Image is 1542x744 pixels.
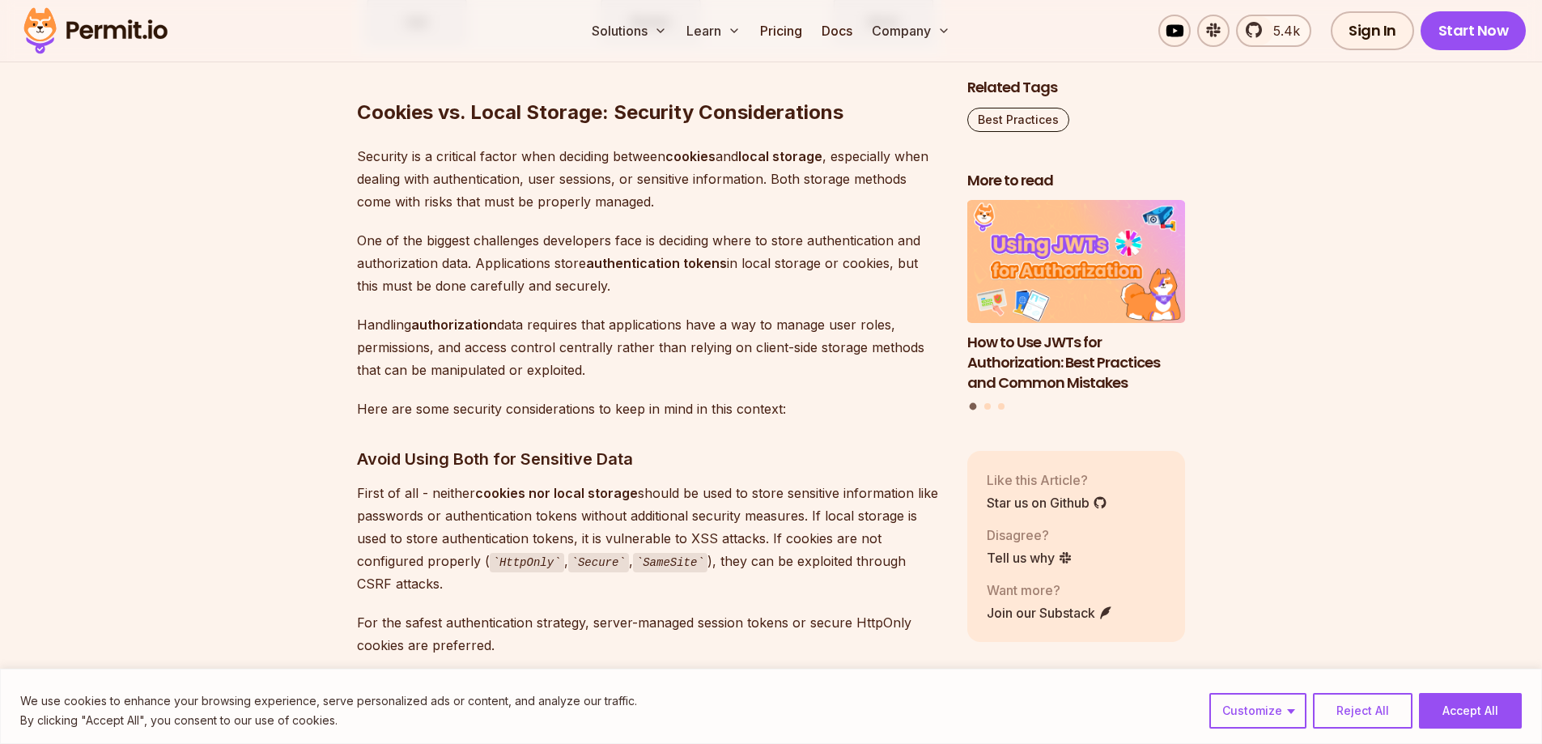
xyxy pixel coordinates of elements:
strong: authorization [411,317,497,333]
a: Join our Substack [987,603,1113,623]
span: 5.4k [1264,21,1300,40]
p: Like this Article? [987,470,1107,490]
img: How to Use JWTs for Authorization: Best Practices and Common Mistakes [967,201,1186,324]
button: Go to slide 2 [984,403,991,410]
p: We use cookies to enhance your browsing experience, serve personalized ads or content, and analyz... [20,691,637,711]
strong: cookies [665,148,716,164]
a: Star us on Github [987,493,1107,512]
button: Learn [680,15,747,47]
button: Company [865,15,957,47]
code: SameSite [633,553,707,572]
button: Go to slide 1 [970,403,977,410]
p: One of the biggest challenges developers face is deciding where to store authentication and autho... [357,229,941,297]
strong: cookies nor local storage [475,485,638,501]
strong: local storage [738,148,822,164]
li: 1 of 3 [967,201,1186,393]
a: How to Use JWTs for Authorization: Best Practices and Common MistakesHow to Use JWTs for Authoriz... [967,201,1186,393]
button: Reject All [1313,693,1412,729]
p: Want more? [987,580,1113,600]
strong: authentication tokens [586,255,727,271]
button: Go to slide 3 [998,403,1005,410]
p: Here are some security considerations to keep in mind in this context: [357,398,941,420]
button: Customize [1209,693,1306,729]
h2: Related Tags [967,78,1186,98]
p: Handling data requires that applications have a way to manage user roles, permissions, and access... [357,313,941,381]
a: Sign In [1331,11,1414,50]
h3: Avoid Using Both for Sensitive Data [357,446,941,472]
h2: Cookies vs. Local Storage: Security Considerations [357,35,941,125]
p: For the safest authentication strategy, server-managed session tokens or secure HttpOnly cookies ... [357,611,941,657]
img: Permit logo [16,3,175,58]
h3: How to Use JWTs for Authorization: Best Practices and Common Mistakes [967,333,1186,393]
button: Solutions [585,15,673,47]
a: 5.4k [1236,15,1311,47]
p: By clicking "Accept All", you consent to our use of cookies. [20,711,637,730]
a: Start Now [1421,11,1527,50]
a: Tell us why [987,548,1073,568]
code: Secure [568,553,629,572]
button: Accept All [1419,693,1522,729]
code: HttpOnly [490,553,564,572]
h2: More to read [967,171,1186,191]
a: Best Practices [967,108,1069,132]
p: Disagree? [987,525,1073,545]
p: First of all - neither should be used to store sensitive information like passwords or authentica... [357,482,941,596]
p: Security is a critical factor when deciding between and , especially when dealing with authentica... [357,145,941,213]
a: Docs [815,15,859,47]
div: Posts [967,201,1186,413]
a: Pricing [754,15,809,47]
